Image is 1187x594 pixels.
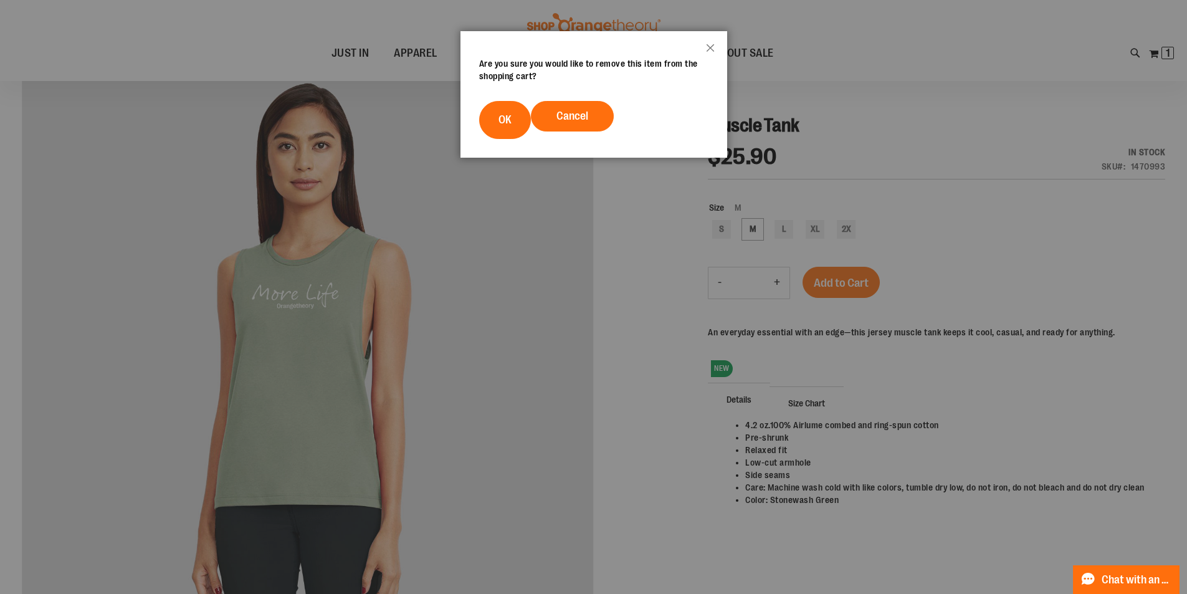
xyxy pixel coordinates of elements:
button: OK [479,101,531,139]
div: Are you sure you would like to remove this item from the shopping cart? [479,57,708,82]
button: Cancel [531,101,614,132]
span: Cancel [556,110,588,122]
span: Chat with an Expert [1102,574,1172,586]
span: OK [498,113,512,126]
button: Chat with an Expert [1073,565,1180,594]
